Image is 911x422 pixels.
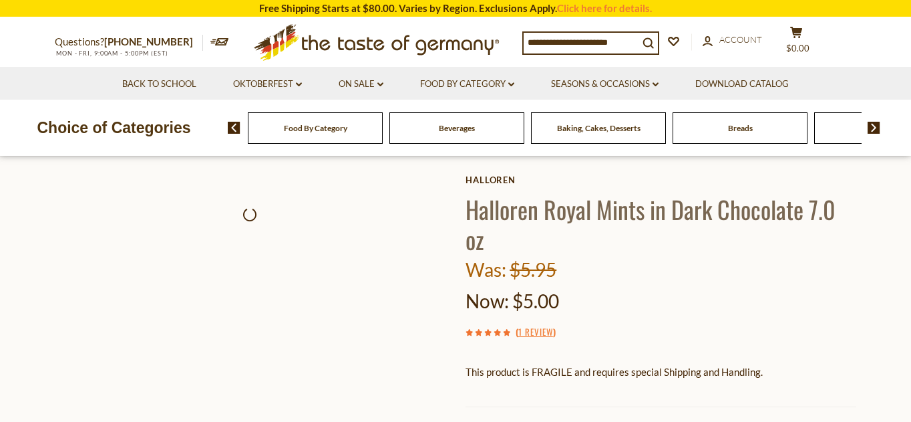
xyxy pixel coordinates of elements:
[284,123,347,133] a: Food By Category
[439,123,475,133] a: Beverages
[478,390,856,407] li: We will ship this product in heat-protective, cushioned packaging and ice during warm weather mon...
[466,175,856,185] a: Halloren
[786,43,809,54] span: $0.00
[557,123,641,133] a: Baking, Cakes, Desserts
[868,122,880,134] img: next arrow
[466,290,509,312] label: Now:
[228,122,240,134] img: previous arrow
[776,26,816,60] button: $0.00
[512,290,559,312] span: $5.00
[510,258,556,281] span: $5.95
[695,77,789,92] a: Download Catalog
[516,325,556,338] span: ( )
[55,49,168,57] span: MON - FRI, 9:00AM - 5:00PM (EST)
[703,33,762,47] a: Account
[233,77,302,92] a: Oktoberfest
[518,325,553,340] a: 1 Review
[104,35,193,47] a: [PHONE_NUMBER]
[466,364,856,381] p: This product is FRAGILE and requires special Shipping and Handling.
[420,77,514,92] a: Food By Category
[719,34,762,45] span: Account
[551,77,659,92] a: Seasons & Occasions
[728,123,753,133] a: Breads
[557,2,652,14] a: Click here for details.
[466,258,506,281] label: Was:
[339,77,383,92] a: On Sale
[466,194,856,254] h1: Halloren Royal Mints in Dark Chocolate 7.0 oz
[55,33,203,51] p: Questions?
[122,77,196,92] a: Back to School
